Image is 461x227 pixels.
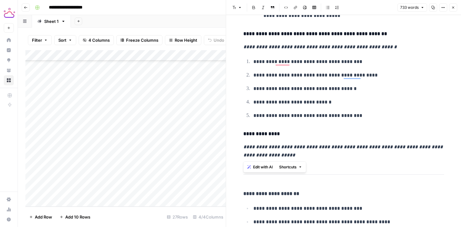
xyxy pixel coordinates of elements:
[4,35,14,45] a: Home
[204,35,228,45] button: Undo
[58,37,66,43] span: Sort
[279,164,297,170] span: Shortcuts
[400,5,419,10] span: 733 words
[4,45,14,55] a: Insights
[88,37,110,43] span: 4 Columns
[65,214,90,220] span: Add 10 Rows
[4,75,14,85] a: Browse
[175,37,197,43] span: Row Height
[25,212,56,222] button: Add Row
[32,37,42,43] span: Filter
[4,194,14,204] a: Settings
[28,35,52,45] button: Filter
[35,214,52,220] span: Add Row
[4,65,14,75] a: Your Data
[190,212,226,222] div: 4/4 Columns
[126,37,158,43] span: Freeze Columns
[245,163,275,171] button: Edit with AI
[164,212,190,222] div: 27 Rows
[253,164,273,170] span: Edit with AI
[397,3,427,12] button: 733 words
[4,204,14,214] a: Usage
[4,214,14,224] button: Help + Support
[32,15,71,28] a: Sheet 1
[165,35,201,45] button: Row Height
[4,55,14,65] a: Opportunities
[214,37,224,43] span: Undo
[4,5,14,21] button: Workspace: Tactiq
[277,163,305,171] button: Shortcuts
[79,35,114,45] button: 4 Columns
[56,212,94,222] button: Add 10 Rows
[116,35,162,45] button: Freeze Columns
[4,7,15,18] img: Tactiq Logo
[54,35,76,45] button: Sort
[44,18,59,24] div: Sheet 1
